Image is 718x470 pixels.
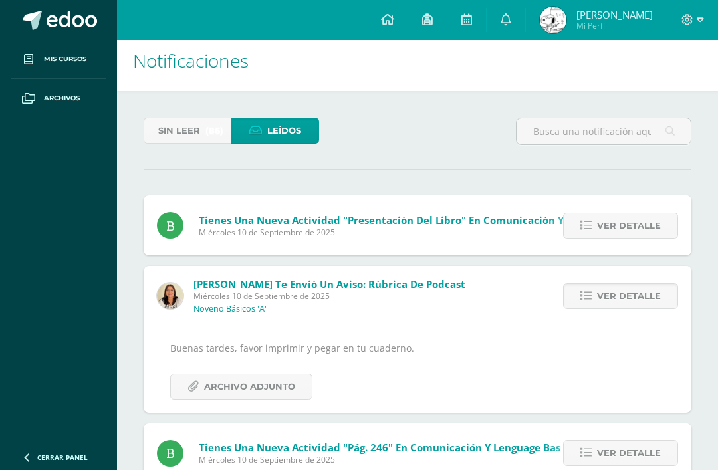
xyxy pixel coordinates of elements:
[133,48,249,73] span: Notificaciones
[597,213,661,238] span: Ver detalle
[199,441,573,454] span: Tienes una nueva actividad "Pág. 246" En Comunicación y Lenguage Bas III
[44,93,80,104] span: Archivos
[199,454,573,465] span: Miércoles 10 de Septiembre de 2025
[231,118,319,144] a: Leídos
[170,340,665,399] div: Buenas tardes, favor imprimir y pegar en tu cuaderno.
[597,441,661,465] span: Ver detalle
[193,277,465,291] span: [PERSON_NAME] te envió un aviso: Rúbrica de podcast
[540,7,566,33] img: 2fe051a0aa0600d40a4c34f2cb07456b.png
[11,79,106,118] a: Archivos
[193,304,267,314] p: Noveno Básicos 'A'
[576,20,653,31] span: Mi Perfil
[199,227,646,238] span: Miércoles 10 de Septiembre de 2025
[205,118,223,143] span: (86)
[576,8,653,21] span: [PERSON_NAME]
[170,374,312,400] a: Archivo Adjunto
[44,54,86,64] span: Mis cursos
[597,284,661,308] span: Ver detalle
[157,283,183,309] img: 9af45ed66f6009d12a678bb5324b5cf4.png
[158,118,200,143] span: Sin leer
[144,118,231,144] a: Sin leer(86)
[193,291,465,302] span: Miércoles 10 de Septiembre de 2025
[11,40,106,79] a: Mis cursos
[267,118,301,143] span: Leídos
[37,453,88,462] span: Cerrar panel
[204,374,295,399] span: Archivo Adjunto
[199,213,646,227] span: Tienes una nueva actividad "Presentación del libro" En Comunicación y Lenguage Bas III
[517,118,691,144] input: Busca una notificación aquí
